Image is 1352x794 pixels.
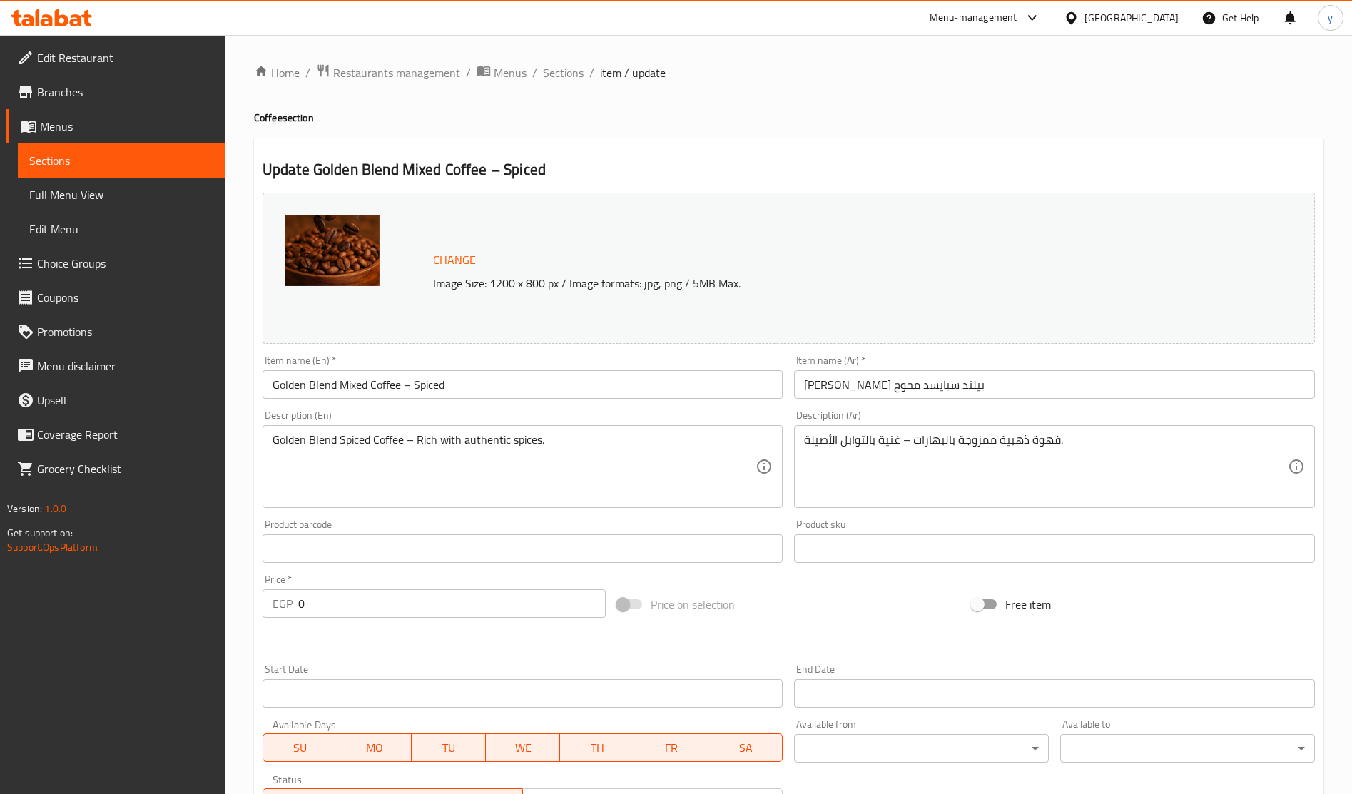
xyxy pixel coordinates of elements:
[634,733,708,762] button: FR
[269,738,332,758] span: SU
[532,64,537,81] li: /
[263,534,783,563] input: Please enter product barcode
[273,595,293,612] p: EGP
[6,417,225,452] a: Coverage Report
[29,186,214,203] span: Full Menu View
[494,64,527,81] span: Menus
[254,63,1323,82] nav: breadcrumb
[18,178,225,212] a: Full Menu View
[305,64,310,81] li: /
[1060,734,1315,763] div: ​
[427,245,482,275] button: Change
[37,426,214,443] span: Coverage Report
[18,212,225,246] a: Edit Menu
[263,370,783,399] input: Enter name En
[6,109,225,143] a: Menus
[600,64,666,81] span: item / update
[6,75,225,109] a: Branches
[37,392,214,409] span: Upsell
[37,255,214,272] span: Choice Groups
[6,315,225,349] a: Promotions
[804,433,1288,501] textarea: قهوة ذهبية ممزوجة بالبهارات – غنية بالتوابل الأصيلة.
[285,215,380,286] img: mmw_638912577782971153
[6,452,225,486] a: Grocery Checklist
[466,64,471,81] li: /
[794,370,1315,399] input: Enter name Ar
[6,383,225,417] a: Upsell
[427,275,1184,292] p: Image Size: 1200 x 800 px / Image formats: jpg, png / 5MB Max.
[7,524,73,542] span: Get support on:
[316,63,460,82] a: Restaurants management
[433,250,476,270] span: Change
[29,220,214,238] span: Edit Menu
[708,733,783,762] button: SA
[589,64,594,81] li: /
[37,83,214,101] span: Branches
[794,734,1049,763] div: ​
[333,64,460,81] span: Restaurants management
[343,738,406,758] span: MO
[37,460,214,477] span: Grocery Checklist
[794,534,1315,563] input: Please enter product sku
[263,733,337,762] button: SU
[651,596,735,613] span: Price on selection
[640,738,703,758] span: FR
[560,733,634,762] button: TH
[37,323,214,340] span: Promotions
[486,733,560,762] button: WE
[417,738,480,758] span: TU
[543,64,584,81] a: Sections
[492,738,554,758] span: WE
[18,143,225,178] a: Sections
[37,357,214,375] span: Menu disclaimer
[6,349,225,383] a: Menu disclaimer
[337,733,412,762] button: MO
[37,49,214,66] span: Edit Restaurant
[254,111,1323,125] h4: Coffee section
[566,738,629,758] span: TH
[254,64,300,81] a: Home
[273,433,756,501] textarea: Golden Blend Spiced Coffee – Rich with authentic spices.
[7,538,98,556] a: Support.OpsPlatform
[1328,10,1333,26] span: y
[6,246,225,280] a: Choice Groups
[1084,10,1179,26] div: [GEOGRAPHIC_DATA]
[412,733,486,762] button: TU
[6,280,225,315] a: Coupons
[298,589,606,618] input: Please enter price
[7,499,42,518] span: Version:
[1005,596,1051,613] span: Free item
[37,289,214,306] span: Coupons
[6,41,225,75] a: Edit Restaurant
[44,499,66,518] span: 1.0.0
[930,9,1017,26] div: Menu-management
[263,159,1315,180] h2: Update Golden Blend Mixed Coffee – Spiced
[477,63,527,82] a: Menus
[714,738,777,758] span: SA
[29,152,214,169] span: Sections
[40,118,214,135] span: Menus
